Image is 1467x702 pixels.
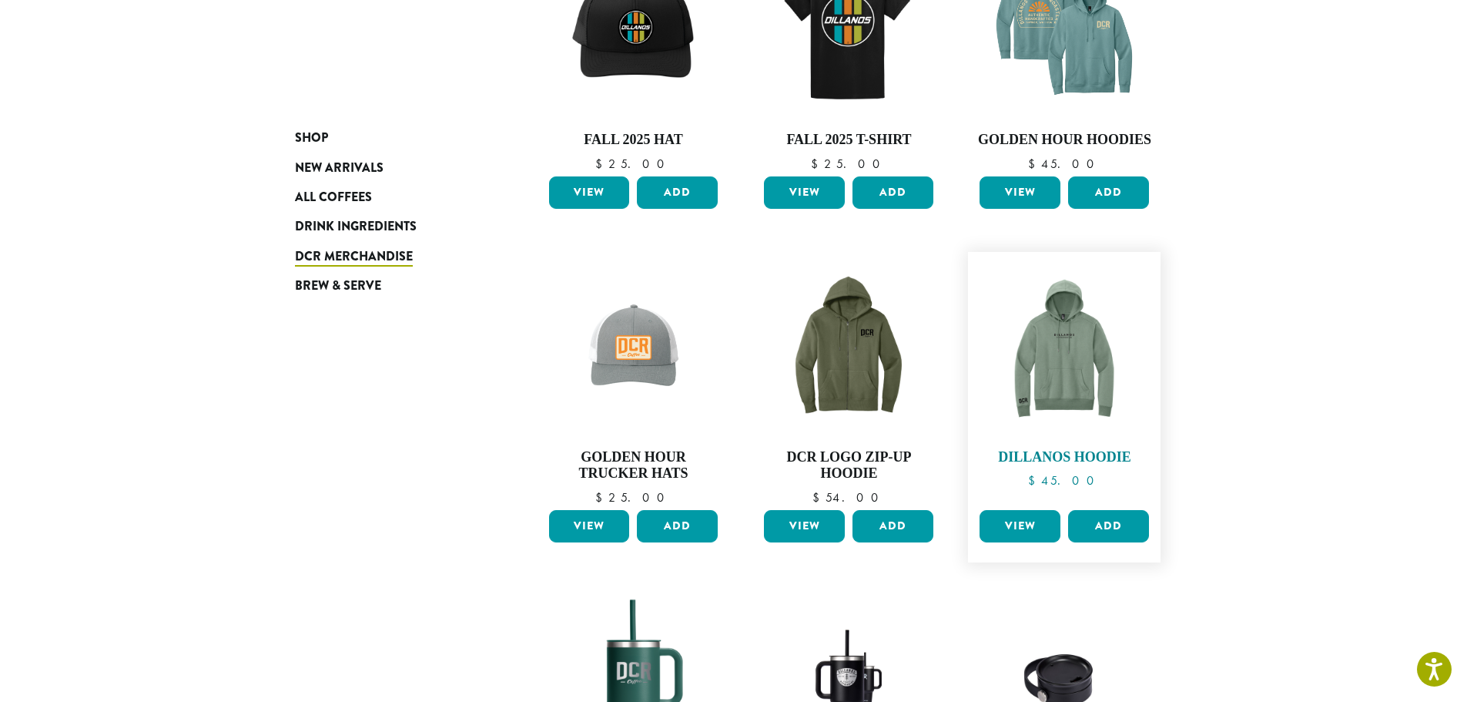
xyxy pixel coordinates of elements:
bdi: 25.00 [595,489,672,506]
span: $ [595,156,608,172]
span: $ [812,489,826,506]
bdi: 25.00 [811,156,887,172]
h4: Fall 2025 Hat [545,132,722,149]
span: All Coffees [295,188,372,207]
h4: DCR Logo Zip-Up Hoodie [760,449,937,482]
button: Add [852,176,933,209]
a: View [549,510,630,542]
h4: Dillanos Hoodie [976,449,1153,466]
a: New Arrivals [295,153,480,182]
span: $ [595,489,608,506]
button: Add [852,510,933,542]
h4: Fall 2025 T-Shirt [760,132,937,149]
a: Shop [295,123,480,153]
span: Drink Ingredients [295,217,417,237]
a: Golden Hour Trucker Hats $25.00 [545,260,722,504]
a: View [980,176,1060,209]
bdi: 45.00 [1028,156,1101,172]
img: DCR-Dillanos-Zip-Up-Hoodie-Military-Green.png [760,260,937,437]
span: DCR Merchandise [295,247,413,267]
img: DCR-Dillanos-Hoodie-Laurel-Green.png [976,260,1153,437]
span: Shop [295,129,328,148]
a: View [980,510,1060,542]
a: Dillanos Hoodie $45.00 [976,260,1153,504]
h4: Golden Hour Hoodies [976,132,1153,149]
button: Add [637,510,718,542]
bdi: 45.00 [1028,472,1101,489]
a: Drink Ingredients [295,212,480,241]
a: DCR Merchandise [295,242,480,271]
span: $ [1028,156,1041,172]
span: New Arrivals [295,159,383,178]
button: Add [1068,176,1149,209]
span: $ [811,156,824,172]
a: Brew & Serve [295,271,480,301]
span: $ [1028,472,1041,489]
a: DCR Logo Zip-Up Hoodie $54.00 [760,260,937,504]
a: View [764,176,845,209]
a: All Coffees [295,183,480,212]
span: Brew & Serve [295,277,381,296]
bdi: 54.00 [812,489,886,506]
button: Add [1068,510,1149,542]
img: DCR-SS-Golden-Hour-Trucker-Hat-Marigold-Patch-1200x1200-Web-e1744312436823.png [544,260,722,437]
a: View [764,510,845,542]
bdi: 25.00 [595,156,672,172]
h4: Golden Hour Trucker Hats [545,449,722,482]
a: View [549,176,630,209]
button: Add [637,176,718,209]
